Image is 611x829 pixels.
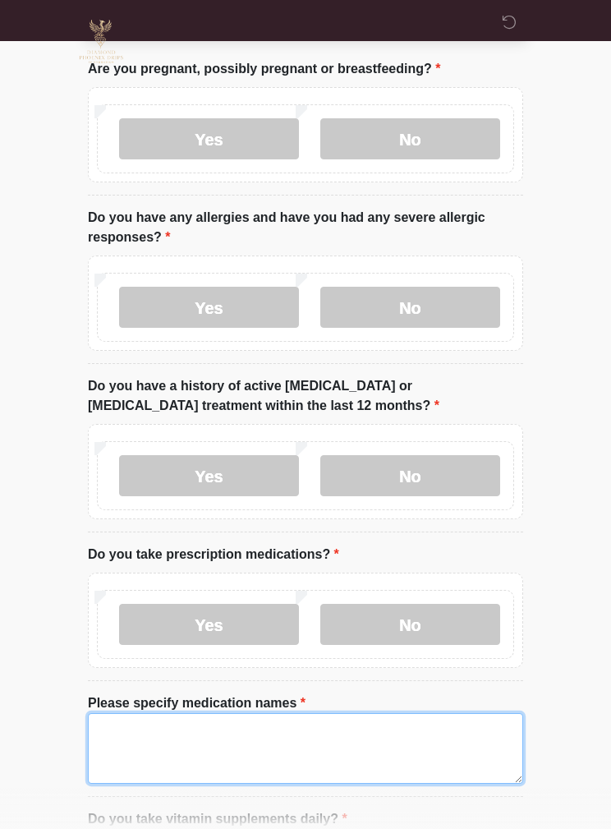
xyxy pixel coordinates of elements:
label: Please specify medication names [88,693,305,713]
label: Yes [119,455,299,496]
img: Diamond Phoenix Drips IV Hydration Logo [71,12,131,71]
label: Yes [119,604,299,645]
label: Do you take vitamin supplements daily? [88,809,347,829]
label: Yes [119,118,299,159]
label: Do you have any allergies and have you had any severe allergic responses? [88,208,523,247]
label: No [320,455,500,496]
label: No [320,287,500,328]
label: Do you have a history of active [MEDICAL_DATA] or [MEDICAL_DATA] treatment within the last 12 mon... [88,376,523,416]
label: No [320,604,500,645]
label: Yes [119,287,299,328]
label: No [320,118,500,159]
label: Do you take prescription medications? [88,545,339,564]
